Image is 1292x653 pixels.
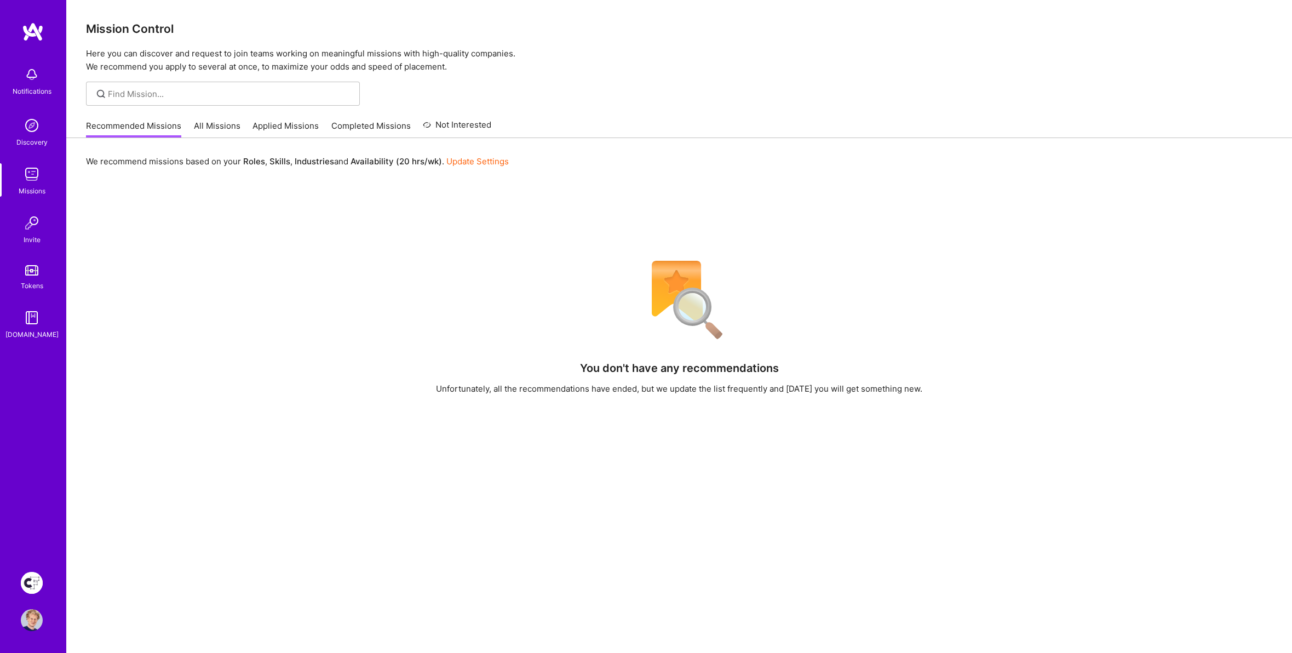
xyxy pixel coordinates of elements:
p: We recommend missions based on your , , and . [86,156,509,167]
input: Find Mission... [108,88,352,100]
a: Recommended Missions [86,120,181,138]
img: Creative Fabrica Project Team [21,572,43,594]
b: Skills [269,156,290,167]
img: tokens [25,265,38,276]
img: guide book [21,307,43,329]
a: User Avatar [18,609,45,631]
img: bell [21,64,43,85]
b: Roles [243,156,265,167]
b: Availability (20 hrs/wk) [351,156,442,167]
a: Creative Fabrica Project Team [18,572,45,594]
div: Tokens [21,280,43,291]
a: All Missions [194,120,240,138]
div: Unfortunately, all the recommendations have ended, but we update the list frequently and [DATE] y... [436,383,922,394]
a: Applied Missions [252,120,319,138]
div: [DOMAIN_NAME] [5,329,59,340]
p: Here you can discover and request to join teams working on meaningful missions with high-quality ... [86,47,1272,73]
div: Discovery [16,136,48,148]
img: logo [22,22,44,42]
a: Completed Missions [331,120,411,138]
div: Invite [24,234,41,245]
i: icon SearchGrey [95,88,107,100]
img: No Results [633,254,726,347]
a: Update Settings [446,156,509,167]
h3: Mission Control [86,22,1272,36]
div: Missions [19,185,45,197]
img: Invite [21,212,43,234]
div: Notifications [13,85,51,97]
h4: You don't have any recommendations [580,362,779,375]
img: discovery [21,114,43,136]
a: Not Interested [423,118,491,138]
img: teamwork [21,163,43,185]
img: User Avatar [21,609,43,631]
b: Industries [295,156,334,167]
